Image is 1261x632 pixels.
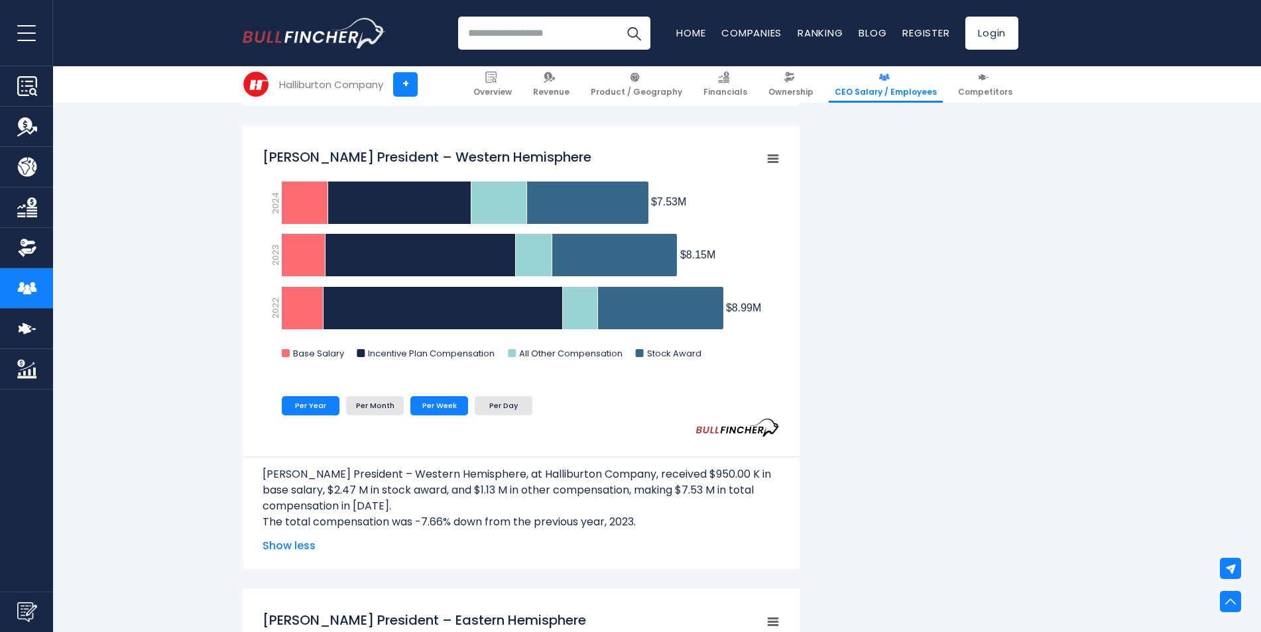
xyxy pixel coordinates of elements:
a: Competitors [952,66,1018,103]
a: Companies [721,26,782,40]
span: Financials [703,87,747,97]
text: 2022 [269,297,282,319]
a: Go to homepage [243,18,385,48]
span: Overview [473,87,512,97]
div: Halliburton Company [279,77,383,92]
img: Bullfincher logo [243,18,386,48]
text: Incentive Plan Compensation [368,347,495,360]
li: Per Day [475,396,532,415]
tspan: $8.15M [680,249,715,260]
text: 2024 [269,192,282,214]
a: + [393,72,418,97]
tspan: [PERSON_NAME] President – Western Hemisphere [263,148,591,166]
tspan: $8.99M [726,302,761,313]
p: The total compensation was -7.66% down from the previous year, 2023. [263,514,780,530]
span: CEO Salary / Employees [835,87,937,97]
span: Show less [263,538,780,554]
a: Revenue [527,66,575,103]
img: Ownership [17,238,37,258]
a: Overview [467,66,518,103]
a: CEO Salary / Employees [829,66,943,103]
text: 2023 [269,244,282,266]
li: Per Year [282,396,339,415]
span: Ownership [768,87,813,97]
tspan: $7.53M [651,196,686,207]
tspan: [PERSON_NAME] President – Eastern Hemisphere [263,611,586,629]
a: Login [965,17,1018,50]
a: Ownership [762,66,819,103]
svg: Mark J. Richard President – Western Hemisphere [263,141,780,373]
a: Blog [859,26,886,40]
a: Register [902,26,949,40]
button: Search [617,17,650,50]
span: Competitors [958,87,1012,97]
a: Ranking [798,26,843,40]
a: Home [676,26,705,40]
a: Financials [697,66,753,103]
img: HAL logo [243,72,269,97]
li: Per Month [346,396,404,415]
text: Base Salary [293,347,345,360]
p: [PERSON_NAME] President – Western Hemisphere, at Halliburton Company, received $950.00 K in base ... [263,466,780,514]
text: Stock Award [647,347,701,360]
a: Product / Geography [585,66,688,103]
text: All Other Compensation [519,347,623,360]
span: Product / Geography [591,87,682,97]
span: Revenue [533,87,570,97]
li: Per Week [410,396,468,415]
